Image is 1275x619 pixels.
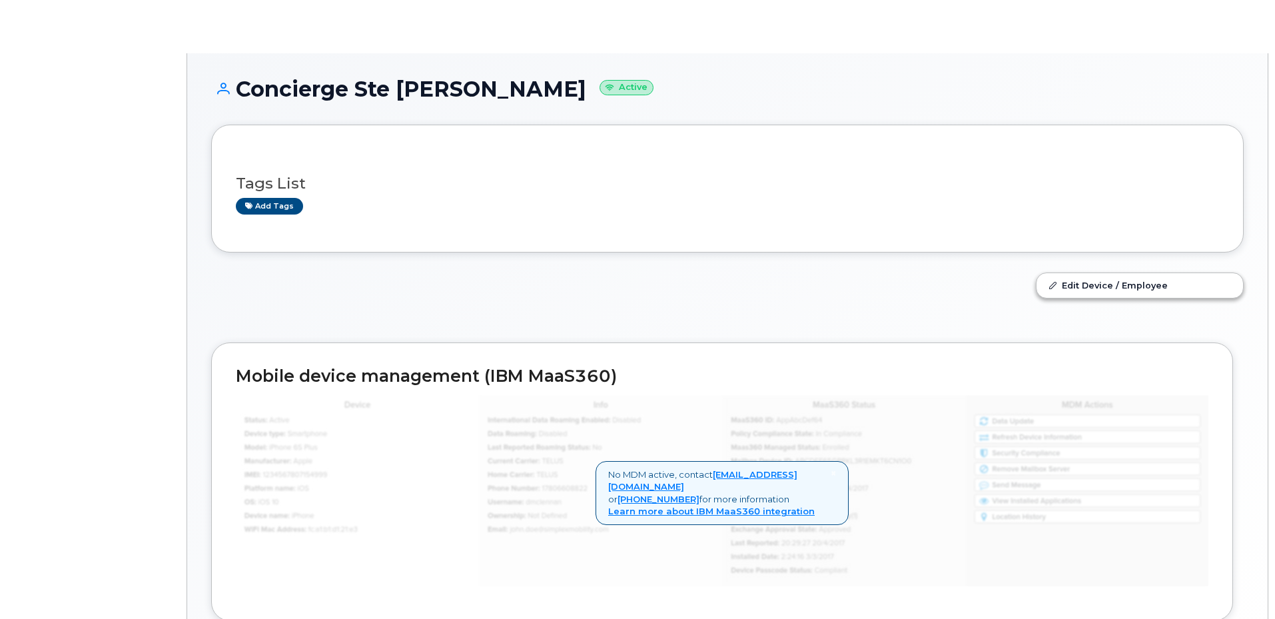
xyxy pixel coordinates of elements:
h2: Mobile device management (IBM MaaS360) [236,367,1208,386]
div: No MDM active, contact or for more information [596,461,849,525]
span: × [831,467,836,479]
small: Active [600,80,653,95]
img: mdm_maas360_data_lg-147edf4ce5891b6e296acbe60ee4acd306360f73f278574cfef86ac192ea0250.jpg [236,395,1208,586]
a: Add tags [236,198,303,215]
a: Close [831,468,836,478]
a: Learn more about IBM MaaS360 integration [608,506,815,516]
a: Edit Device / Employee [1037,273,1243,297]
h1: Concierge Ste [PERSON_NAME] [211,77,1244,101]
h3: Tags List [236,175,1219,192]
a: [PHONE_NUMBER] [618,494,699,504]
